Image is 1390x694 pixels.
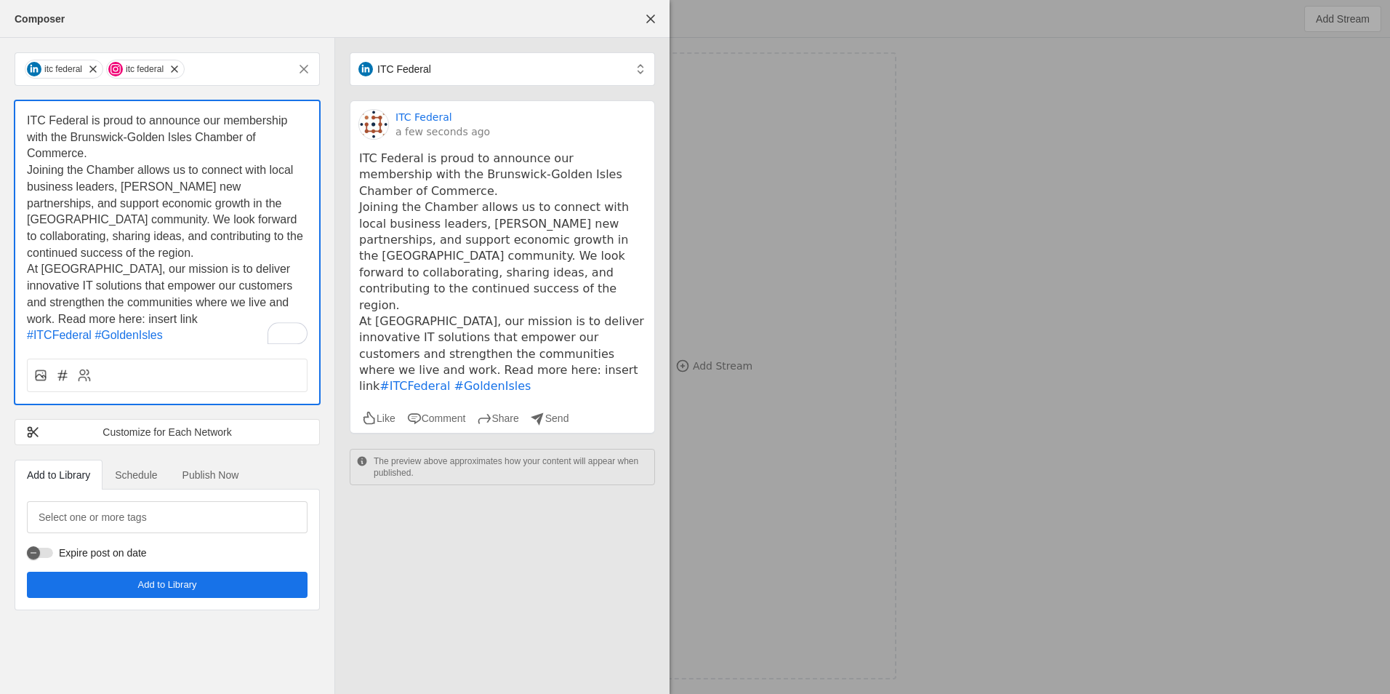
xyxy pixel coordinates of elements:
[53,546,147,560] label: Expire post on date
[407,411,466,426] li: Comment
[115,470,157,480] span: Schedule
[379,379,450,393] a: #ITCFederal
[374,455,648,479] p: The preview above approximates how your content will appear when published.
[15,419,320,445] button: Customize for Each Network
[26,425,308,439] div: Customize for Each Network
[27,164,306,259] span: Joining the Chamber allows us to connect with local business leaders, [PERSON_NAME] new partnersh...
[15,12,65,26] div: Composer
[454,379,531,393] a: #GoldenIsles
[95,329,162,341] span: #GoldenIsles
[27,470,90,480] span: Add to Library
[395,124,490,139] a: a few seconds ago
[27,329,92,341] span: #ITCFederal
[395,110,452,124] a: ITC Federal
[182,470,239,480] span: Publish Now
[359,110,388,139] img: cache
[377,62,431,76] span: ITC Federal
[44,63,82,75] div: itc federal
[138,578,197,592] span: Add to Library
[359,151,646,395] pre: ITC Federal is proud to announce our membership with the Brunswick-Golden Isles Chamber of Commer...
[291,56,317,82] button: Remove all
[27,572,308,598] button: Add to Library
[27,263,296,324] span: At [GEOGRAPHIC_DATA], our mission is to deliver innovative IT solutions that empower our customer...
[477,411,518,426] li: Share
[27,113,308,344] div: To enrich screen reader interactions, please activate Accessibility in Grammarly extension settings
[39,508,147,526] mat-label: Select one or more tags
[362,411,395,426] li: Like
[531,411,569,426] li: Send
[27,114,291,159] span: ITC Federal is proud to announce our membership with the Brunswick-Golden Isles Chamber of Commerce.
[126,63,164,75] div: itc federal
